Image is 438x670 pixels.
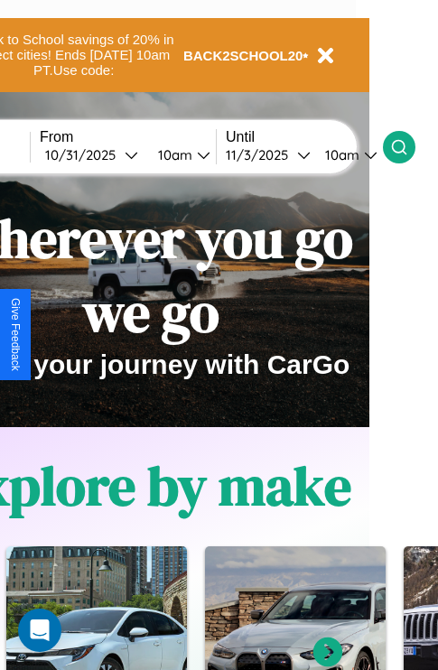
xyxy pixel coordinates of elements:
[316,146,364,163] div: 10am
[149,146,197,163] div: 10am
[18,609,61,652] div: Open Intercom Messenger
[144,145,216,164] button: 10am
[40,129,216,145] label: From
[226,146,297,163] div: 11 / 3 / 2025
[40,145,144,164] button: 10/31/2025
[183,48,303,63] b: BACK2SCHOOL20
[45,146,125,163] div: 10 / 31 / 2025
[9,298,22,371] div: Give Feedback
[311,145,383,164] button: 10am
[226,129,383,145] label: Until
